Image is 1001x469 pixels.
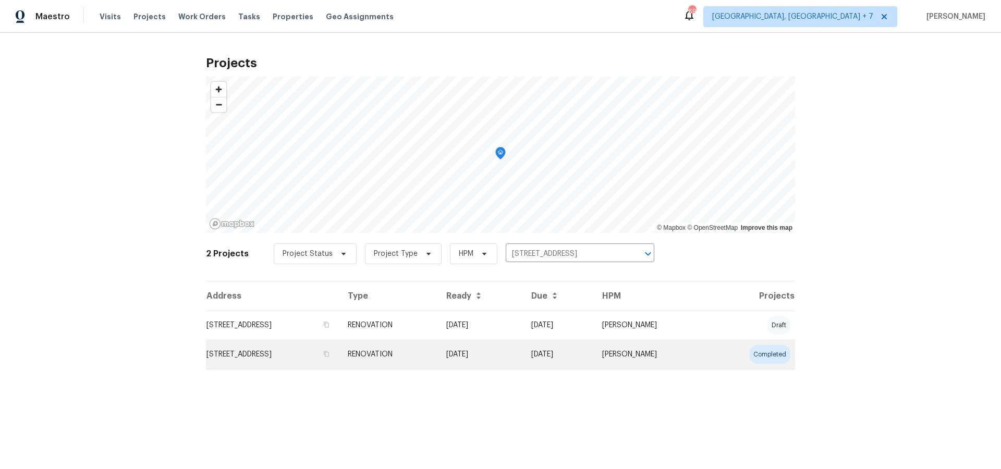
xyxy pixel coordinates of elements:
button: Open [641,246,655,261]
span: Tasks [238,13,260,20]
span: Zoom out [211,97,226,112]
td: [PERSON_NAME] [594,340,708,369]
span: Visits [100,11,121,22]
span: Project Type [374,249,418,259]
a: Mapbox [657,224,686,231]
a: OpenStreetMap [687,224,738,231]
span: HPM [459,249,473,259]
td: [DATE] [523,311,594,340]
th: Type [339,281,438,311]
td: [DATE] [438,311,523,340]
td: [PERSON_NAME] [594,311,708,340]
span: Maestro [35,11,70,22]
th: Due [523,281,594,311]
div: completed [749,345,790,364]
span: Projects [133,11,166,22]
h2: Projects [206,58,795,68]
span: Project Status [283,249,333,259]
button: Copy Address [322,349,331,359]
button: Zoom out [211,97,226,112]
td: RENOVATION [339,311,438,340]
td: [STREET_ADDRESS] [206,340,339,369]
span: Geo Assignments [326,11,394,22]
th: Address [206,281,339,311]
span: [PERSON_NAME] [922,11,985,22]
div: draft [767,316,790,335]
td: Acq COE 2025-06-27T00:00:00.000Z [438,340,523,369]
div: Map marker [495,147,506,163]
td: [STREET_ADDRESS] [206,311,339,340]
input: Search projects [506,246,625,262]
button: Copy Address [322,320,331,329]
span: Properties [273,11,313,22]
span: Work Orders [178,11,226,22]
button: Zoom in [211,82,226,97]
th: Projects [709,281,796,311]
th: Ready [438,281,523,311]
div: 69 [688,6,695,17]
a: Mapbox homepage [209,218,255,230]
th: HPM [594,281,708,311]
td: [DATE] [523,340,594,369]
a: Improve this map [741,224,792,231]
h2: 2 Projects [206,249,249,259]
canvas: Map [206,77,795,233]
span: [GEOGRAPHIC_DATA], [GEOGRAPHIC_DATA] + 7 [712,11,873,22]
td: RENOVATION [339,340,438,369]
